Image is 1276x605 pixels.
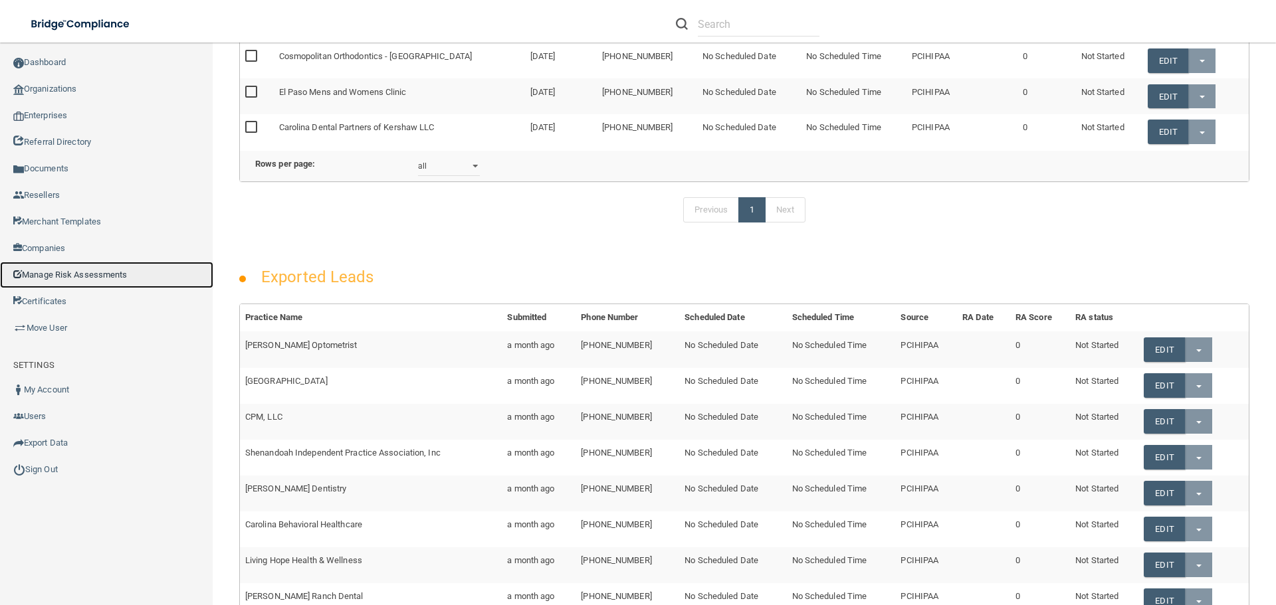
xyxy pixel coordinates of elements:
td: [PERSON_NAME] Optometrist [240,331,502,367]
td: a month ago [502,511,576,547]
td: No Scheduled Date [697,78,801,114]
th: RA Date [957,304,1010,331]
td: No Scheduled Time [801,114,906,149]
td: 0 [1010,331,1070,367]
td: Not Started [1076,78,1142,114]
a: Edit [1144,337,1184,362]
td: 0 [1017,78,1075,114]
td: No Scheduled Date [679,475,786,511]
td: No Scheduled Time [787,440,896,475]
td: No Scheduled Date [697,43,801,78]
td: 0 [1010,511,1070,547]
td: No Scheduled Date [679,511,786,547]
a: 1 [738,197,766,222]
td: Not Started [1070,475,1138,511]
img: briefcase.64adab9b.png [13,321,27,335]
th: Practice Name [240,304,502,331]
td: PCIHIPAA [895,331,957,367]
td: No Scheduled Date [679,440,786,475]
img: organization-icon.f8decf85.png [13,84,24,95]
a: Edit [1144,481,1184,505]
td: No Scheduled Time [787,368,896,404]
td: Not Started [1076,114,1142,149]
td: [PHONE_NUMBER] [597,78,697,114]
td: Not Started [1076,43,1142,78]
th: RA status [1070,304,1138,331]
a: Edit [1148,84,1188,109]
td: No Scheduled Time [787,511,896,547]
td: No Scheduled Time [787,331,896,367]
a: Edit [1148,120,1188,144]
td: [PHONE_NUMBER] [576,404,679,440]
b: Rows per page: [255,159,315,169]
td: No Scheduled Date [679,368,786,404]
td: [PHONE_NUMBER] [576,547,679,583]
td: Carolina Behavioral Healthcare [240,511,502,547]
td: No Scheduled Time [787,475,896,511]
td: El Paso Mens and Womens Clinic [274,78,525,114]
td: 0 [1017,114,1075,149]
td: No Scheduled Time [787,547,896,583]
td: a month ago [502,475,576,511]
td: [GEOGRAPHIC_DATA] [240,368,502,404]
h2: Exported Leads [248,258,387,296]
td: 0 [1010,475,1070,511]
td: PCIHIPAA [895,511,957,547]
a: Edit [1144,553,1184,577]
td: No Scheduled Date [679,331,786,367]
td: a month ago [502,547,576,583]
td: Cosmopolitan Orthodontics - [GEOGRAPHIC_DATA] [274,43,525,78]
td: Not Started [1070,547,1138,583]
td: Carolina Dental Partners of Kershaw LLC [274,114,525,149]
td: [PHONE_NUMBER] [576,440,679,475]
th: Scheduled Date [679,304,786,331]
td: Shenandoah Independent Practice Association, Inc [240,440,502,475]
td: a month ago [502,368,576,404]
img: enterprise.0d942306.png [13,112,24,121]
th: Scheduled Time [787,304,896,331]
input: Search [698,12,819,37]
td: Not Started [1070,331,1138,367]
td: a month ago [502,404,576,440]
td: PCIHIPAA [895,475,957,511]
td: No Scheduled Date [697,114,801,149]
td: [PHONE_NUMBER] [597,114,697,149]
img: ic_power_dark.7ecde6b1.png [13,464,25,475]
td: PCIHIPAA [895,440,957,475]
td: 0 [1010,404,1070,440]
td: [PERSON_NAME] Dentistry [240,475,502,511]
img: icon-users.e205127d.png [13,411,24,422]
td: Not Started [1070,511,1138,547]
td: Not Started [1070,404,1138,440]
a: Edit [1144,409,1184,434]
td: [PHONE_NUMBER] [576,511,679,547]
a: Edit [1144,373,1184,398]
img: icon-documents.8dae5593.png [13,164,24,175]
th: Phone Number [576,304,679,331]
td: [PHONE_NUMBER] [576,475,679,511]
td: Living Hope Health & Wellness [240,547,502,583]
td: 0 [1010,440,1070,475]
a: Previous [683,197,739,222]
a: Edit [1144,445,1184,470]
td: Not Started [1070,368,1138,404]
td: 0 [1017,43,1075,78]
td: PCIHIPAA [906,43,966,78]
td: PCIHIPAA [895,368,957,404]
td: [PHONE_NUMBER] [576,331,679,367]
td: Not Started [1070,440,1138,475]
img: ic_user_dark.df1a06c3.png [13,385,24,395]
td: PCIHIPAA [895,404,957,440]
td: [DATE] [525,43,597,78]
td: PCIHIPAA [906,78,966,114]
td: No Scheduled Date [679,547,786,583]
th: Submitted [502,304,576,331]
th: RA Score [1010,304,1070,331]
a: Edit [1148,48,1188,73]
td: CPM, LLC [240,404,502,440]
td: No Scheduled Time [801,78,906,114]
img: icon-export.b9366987.png [13,438,24,448]
td: a month ago [502,331,576,367]
td: [PHONE_NUMBER] [597,43,697,78]
img: bridge_compliance_login_screen.278c3ca4.svg [20,11,142,38]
